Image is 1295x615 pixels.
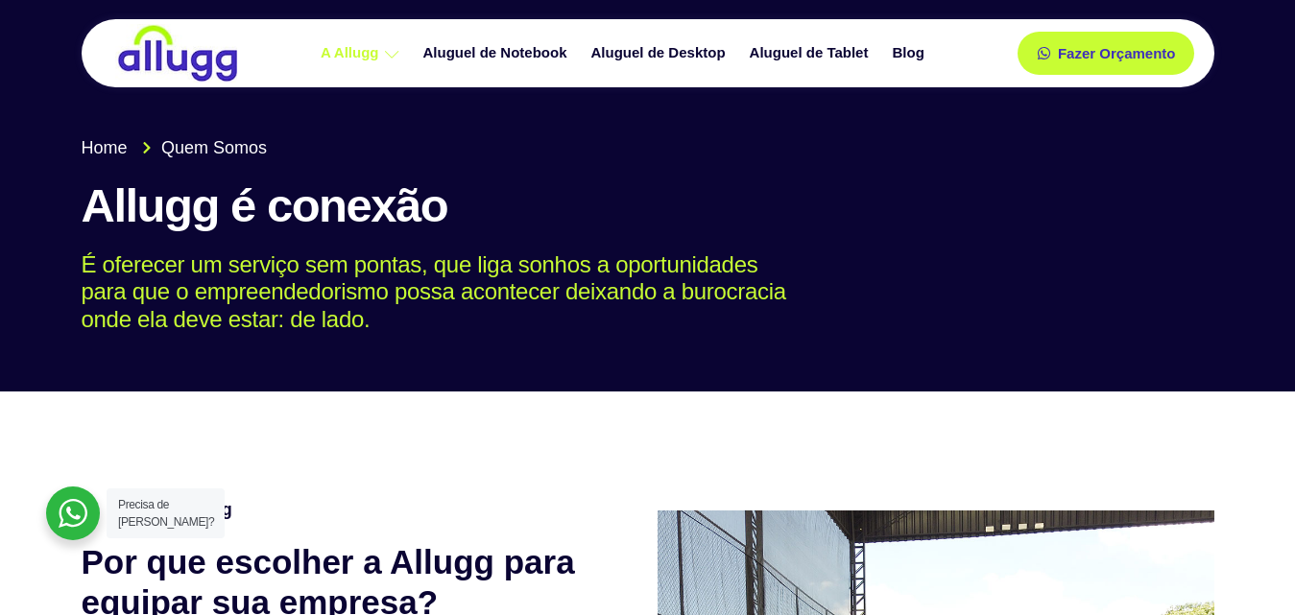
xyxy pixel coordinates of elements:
span: Home [82,135,128,161]
span: Precisa de [PERSON_NAME]? [118,498,214,529]
img: locação de TI é Allugg [115,24,240,83]
h1: Allugg é conexão [82,180,1214,232]
a: A Allugg [311,36,414,70]
a: Aluguel de Tablet [740,36,883,70]
span: Quem Somos [156,135,267,161]
p: É oferecer um serviço sem pontas, que liga sonhos a oportunidades para que o empreendedorismo pos... [82,251,1187,334]
a: Blog [882,36,938,70]
a: Aluguel de Desktop [582,36,740,70]
a: Aluguel de Notebook [414,36,582,70]
span: Fazer Orçamento [1058,46,1176,60]
a: Fazer Orçamento [1018,32,1195,75]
